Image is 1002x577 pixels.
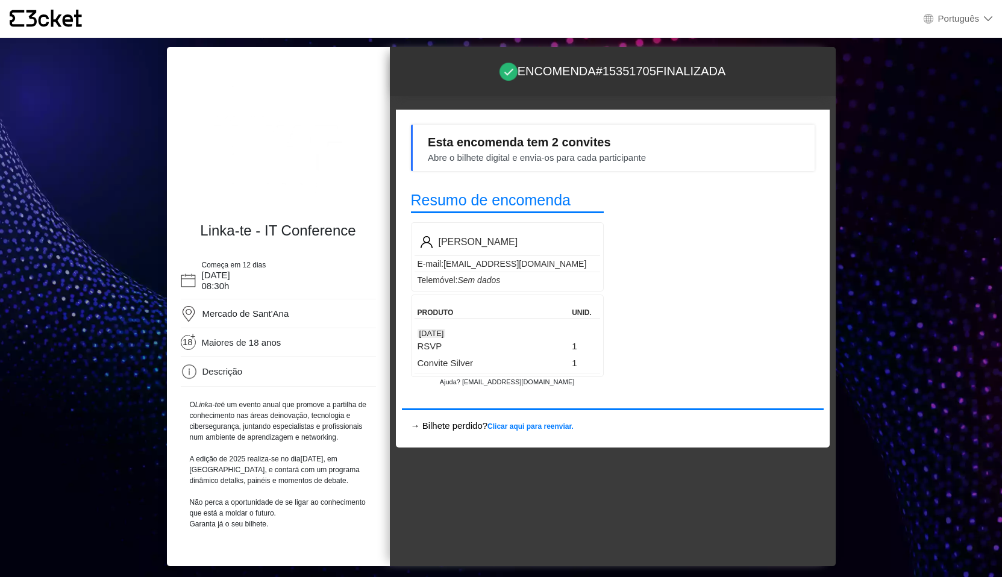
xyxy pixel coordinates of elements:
[428,151,646,165] div: Abre o bilhete digital e envia-os para cada participante
[596,64,656,78] b: #15351705
[190,454,367,486] p: A edição de 2025 realiza-se no dia , e contará com um programa dinâmico de
[415,256,600,272] p: E-mail:
[184,222,373,240] h4: Linka-te - IT Conference
[411,419,574,433] button: → Bilhete perdido?Clicar aqui para reenviar.
[569,357,600,370] p: 1
[418,340,566,354] p: RSVP
[572,307,597,318] p: unid.
[411,189,604,214] p: Resumo de encomenda
[190,399,367,443] p: O é um evento anual que promove a partilha de conhecimento nas áreas de , juntando especialistas ...
[228,476,348,485] strong: talks, painéis e momentos de debate.
[499,62,726,81] p: Encomenda finalizada
[202,366,243,376] span: Descrição
[420,133,646,165] div: Esta encomenda tem 2 convites
[418,329,446,338] span: [DATE]
[183,337,196,351] span: 18
[499,63,518,81] img: correct.png
[190,520,269,528] strong: Garanta já o seu bilhete.
[195,401,221,409] em: Linka-te
[487,422,574,431] b: Clicar aqui para reenviar.
[411,377,604,387] p: Ajuda? [EMAIL_ADDRESS][DOMAIN_NAME]
[418,357,566,370] p: Convite Silver
[569,340,600,354] p: 1
[418,307,566,318] p: Produto
[421,236,433,248] img: Pgo8IS0tIEdlbmVyYXRvcjogQWRvYmUgSWxsdXN0cmF0b3IgMTkuMC4wLCBTVkcgRXhwb3J0IFBsdWctSW4gLiBTVkcgVmVyc...
[202,308,289,319] span: Mercado de Sant'Ana
[202,270,230,291] span: [DATE] 08:30h
[457,275,500,285] i: Sem dados
[178,68,379,210] img: cb6d568d122242f898bb53781e72b3b8.webp
[439,235,518,249] p: [PERSON_NAME]
[415,272,600,288] p: Telemóvel:
[202,337,281,348] span: Maiores de 18 anos
[190,497,367,519] p: Não perca a oportunidade de se ligar ao conhecimento que está a moldar o futuro.
[190,333,196,339] span: +
[443,259,586,269] data-tag: [EMAIL_ADDRESS][DOMAIN_NAME]
[10,10,24,27] g: {' '}
[202,261,266,269] span: Começa em 12 dias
